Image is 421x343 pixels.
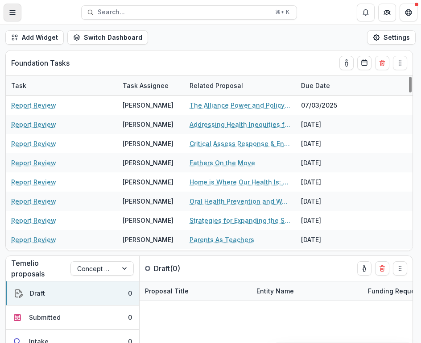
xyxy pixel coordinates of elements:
p: Temelio proposals [11,258,70,279]
div: Proposal Title [140,281,251,301]
div: [PERSON_NAME] [123,139,173,148]
div: Task Assignee [117,81,174,90]
button: Partners [378,4,396,21]
a: Report Review [11,100,56,110]
a: Critical Assess Response & Engagement (CARE) Implementation project [190,139,290,148]
div: Related Proposal [184,76,296,95]
div: [PERSON_NAME] [123,177,173,187]
button: Delete card [375,56,389,70]
div: Due Date [296,81,335,90]
div: [PERSON_NAME] [123,216,173,225]
div: ⌘ + K [273,7,291,17]
div: [DATE] [296,249,363,268]
button: Settings [367,30,416,45]
a: Report Review [11,158,56,167]
div: Task Assignee [117,76,184,95]
button: toggle-assigned-to-me [339,56,354,70]
p: Draft ( 0 ) [154,263,221,274]
div: [DATE] [296,230,363,249]
div: Draft [30,289,45,298]
div: 0 [128,289,132,298]
div: [DATE] [296,153,363,172]
button: Submitted0 [6,305,139,330]
a: Report Review [11,177,56,187]
span: Search... [98,8,270,16]
button: Search... [81,5,297,20]
a: Report Review [11,216,56,225]
div: [DATE] [296,172,363,192]
a: Oral Health Prevention and Workforce Improvement [190,197,290,206]
a: The Alliance Power and Policy Action (PPAG) [190,100,290,110]
div: Task [6,81,32,90]
a: Home is Where Our Health Is: Strategic Code Enforcement for Indoor Housing Quality [190,177,290,187]
div: Submitted [29,313,61,322]
div: [PERSON_NAME] [123,197,173,206]
a: Report Review [11,120,56,129]
div: [DATE] [296,192,363,211]
a: Report Review [11,197,56,206]
div: [PERSON_NAME] [123,120,173,129]
a: Report Review [11,235,56,244]
div: Related Proposal [184,81,248,90]
p: Foundation Tasks [11,58,70,68]
div: [PERSON_NAME] [123,235,173,244]
div: Proposal Title [140,286,194,296]
button: Drag [393,261,407,276]
div: Entity Name [251,286,299,296]
a: Report Review [11,139,56,148]
button: Calendar [357,56,371,70]
div: [DATE] [296,115,363,134]
div: Task [6,76,117,95]
button: Notifications [357,4,375,21]
div: [PERSON_NAME] [123,158,173,167]
a: Addressing Health Inequities for Patients with [MEDICAL_DATA] by Providing Comprehensive Services [190,120,290,129]
div: [PERSON_NAME] [123,100,173,110]
div: Due Date [296,76,363,95]
button: Switch Dashboard [67,30,148,45]
button: Draft0 [6,281,139,305]
a: Parents As Teachers [190,235,254,244]
a: Fathers On the Move [190,158,255,167]
div: Entity Name [251,281,363,301]
div: [DATE] [296,211,363,230]
button: Delete card [375,261,389,276]
div: [DATE] [296,134,363,153]
button: Add Widget [5,30,64,45]
button: toggle-assigned-to-me [357,261,371,276]
button: Toggle Menu [4,4,21,21]
div: 07/03/2025 [296,96,363,115]
a: Strategies for Expanding the SLPS Healthy Schools Movement [190,216,290,225]
button: Drag [393,56,407,70]
div: 0 [128,313,132,322]
button: Get Help [400,4,417,21]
